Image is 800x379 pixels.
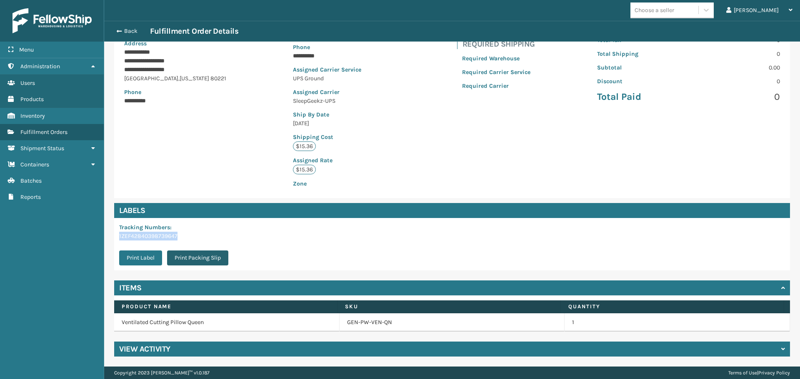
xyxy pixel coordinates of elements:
[12,8,92,33] img: logo
[178,75,180,82] span: ,
[694,91,780,103] p: 0
[114,367,210,379] p: Copyright 2023 [PERSON_NAME]™ v 1.0.187
[293,88,395,97] p: Assigned Carrier
[20,129,67,136] span: Fulfillment Orders
[19,46,34,53] span: Menu
[20,161,49,168] span: Containers
[20,63,60,70] span: Administration
[293,133,395,141] p: Shipping Cost
[20,177,42,184] span: Batches
[150,26,238,36] h3: Fulfillment Order Details
[210,75,226,82] span: 80221
[293,156,395,165] p: Assigned Rate
[293,119,395,128] p: [DATE]
[114,313,340,332] td: Ventilated Cutting Pillow Queen
[635,6,674,15] div: Choose a seller
[694,50,780,58] p: 0
[565,313,790,332] td: 1
[347,318,392,327] a: GEN-PW-VEN-QN
[293,65,395,74] p: Assigned Carrier Service
[119,283,142,293] h4: Items
[694,77,780,86] p: 0
[20,79,35,87] span: Users
[180,75,209,82] span: [US_STATE]
[597,77,683,86] p: Discount
[293,43,395,52] p: Phone
[728,367,790,379] div: |
[124,40,147,47] span: Address
[758,370,790,376] a: Privacy Policy
[293,110,395,119] p: Ship By Date
[293,179,395,188] p: Zone
[119,233,177,240] a: 1ZEF42840398739647
[112,27,150,35] button: Back
[20,96,44,103] span: Products
[122,303,330,310] label: Product Name
[20,145,64,152] span: Shipment Status
[114,203,790,218] h4: Labels
[124,88,226,97] p: Phone
[597,50,683,58] p: Total Shipping
[119,344,170,354] h4: View Activity
[345,303,553,310] label: SKU
[20,112,45,119] span: Inventory
[119,250,162,265] button: Print Label
[694,63,780,72] p: 0.00
[293,165,316,174] p: $15.36
[597,91,683,103] p: Total Paid
[462,82,530,90] p: Required Carrier
[293,141,316,151] p: $15.36
[293,97,395,105] p: SleepGeekz-UPS
[728,370,757,376] a: Terms of Use
[462,68,530,77] p: Required Carrier Service
[568,303,776,310] label: Quantity
[293,74,395,83] p: UPS Ground
[462,39,535,49] h4: Required Shipping
[124,75,178,82] span: [GEOGRAPHIC_DATA]
[119,224,172,231] span: Tracking Numbers :
[597,63,683,72] p: Subtotal
[167,250,228,265] button: Print Packing Slip
[462,54,530,63] p: Required Warehouse
[20,193,41,201] span: Reports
